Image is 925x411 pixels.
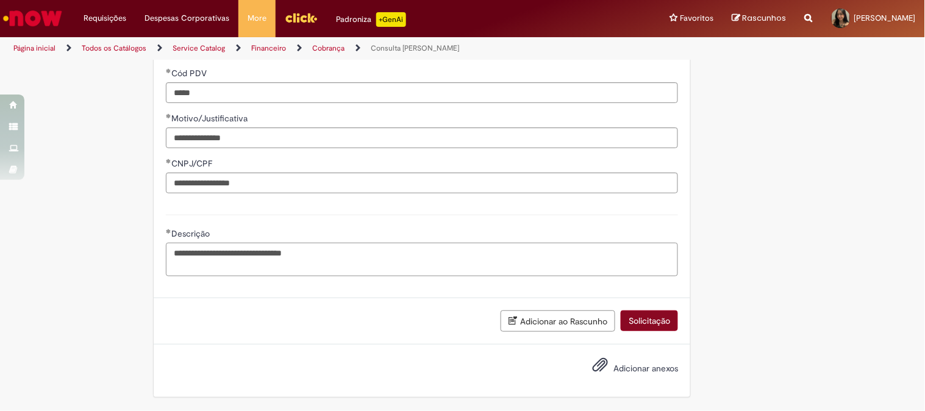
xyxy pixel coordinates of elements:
[84,12,126,24] span: Requisições
[166,173,678,193] input: CNPJ/CPF
[589,354,611,382] button: Adicionar anexos
[171,113,250,124] span: Motivo/Justificativa
[732,13,787,24] a: Rascunhos
[166,113,171,118] span: Obrigatório Preenchido
[251,43,286,53] a: Financeiro
[171,158,215,169] span: CNPJ/CPF
[171,228,212,239] span: Descrição
[376,12,406,27] p: +GenAi
[9,37,607,60] ul: Trilhas de página
[336,12,406,27] div: Padroniza
[1,6,64,30] img: ServiceNow
[82,43,146,53] a: Todos os Catálogos
[248,12,266,24] span: More
[13,43,55,53] a: Página inicial
[166,243,678,276] textarea: Descrição
[173,43,225,53] a: Service Catalog
[145,12,229,24] span: Despesas Corporativas
[312,43,345,53] a: Cobrança
[613,363,678,374] span: Adicionar anexos
[166,159,171,163] span: Obrigatório Preenchido
[166,229,171,234] span: Obrigatório Preenchido
[854,13,916,23] span: [PERSON_NAME]
[171,68,209,79] span: Cód PDV
[166,68,171,73] span: Obrigatório Preenchido
[285,9,318,27] img: click_logo_yellow_360x200.png
[621,310,678,331] button: Solicitação
[501,310,615,332] button: Adicionar ao Rascunho
[371,43,459,53] a: Consulta [PERSON_NAME]
[166,127,678,148] input: Motivo/Justificativa
[680,12,714,24] span: Favoritos
[166,82,678,103] input: Cód PDV
[743,12,787,24] span: Rascunhos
